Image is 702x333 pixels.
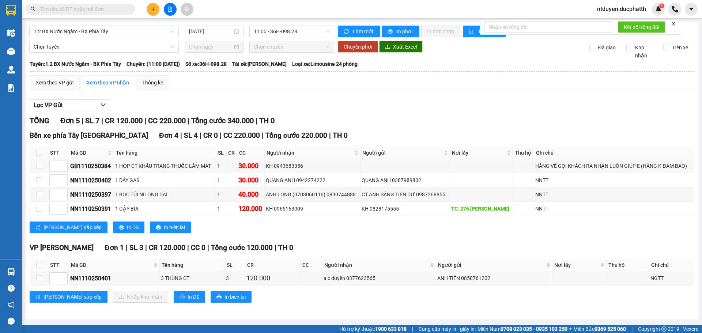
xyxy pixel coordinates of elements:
th: CC [237,147,265,159]
th: STT [48,147,69,159]
span: Miền Bắc [573,325,626,333]
div: 1 [217,190,225,198]
button: printerIn phơi [382,26,419,37]
button: syncLàm mới [338,26,380,37]
div: 40.000 [238,189,263,200]
button: caret-down [685,3,698,16]
span: printer [156,225,161,231]
span: | [207,243,209,252]
div: 3 [226,274,244,282]
span: Đơn 4 [159,131,178,140]
strong: 0708 023 035 - 0935 103 250 [501,326,567,332]
span: 1 [660,3,663,8]
span: Xuất Excel [393,43,417,51]
strong: 1900 633 818 [375,326,407,332]
div: NN1110250402 [70,176,113,185]
td: NN1110250401 [69,271,160,285]
button: bar-chartThống kê [463,26,506,37]
input: Nhập số tổng đài [484,21,612,33]
div: 3 THÙNG CT [161,274,223,282]
span: | [82,116,83,125]
span: aim [184,7,189,12]
span: Đơn 5 [60,116,80,125]
span: Chuyến: (11:00 [DATE]) [127,60,180,68]
span: Đơn 1 [105,243,124,252]
span: | [220,131,222,140]
span: TH 0 [259,116,275,125]
div: NNTT [535,205,693,213]
td: NN1110250402 [69,173,114,188]
div: ANH LONG (0703060116) 0899744888 [266,190,359,198]
span: Chọn tuyến [34,41,174,52]
button: Lọc VP Gửi [30,99,110,111]
input: Chọn ngày [189,43,233,51]
th: CR [245,259,300,271]
span: notification [8,301,15,308]
div: ANH TIẾN 0858761202 [437,274,551,282]
img: warehouse-icon [7,268,15,276]
td: GB1110250384 [69,159,114,173]
div: Xem theo VP nhận [87,79,129,87]
span: down [100,102,106,108]
div: NN1110250397 [70,190,113,199]
button: In đơn chọn [421,26,461,37]
span: printer [216,294,222,300]
span: Miền Nam [478,325,567,333]
button: Kết nối tổng đài [618,21,665,33]
div: KH 0828175555 [362,205,449,213]
div: a c duyên 0377623565 [324,274,435,282]
img: warehouse-icon [7,66,15,73]
th: Thu hộ [513,147,534,159]
button: downloadXuất Excel [379,41,423,53]
span: sort-ascending [35,225,41,231]
div: QUANG ANH 0387989802 [362,176,449,184]
span: caret-down [688,6,695,12]
span: sort-ascending [35,294,41,300]
div: NN1110250391 [70,204,113,213]
td: NN1110250391 [69,202,114,216]
span: CC 0 [191,243,205,252]
span: | [329,131,331,140]
span: bar-chart [469,29,475,35]
span: Tổng cước 340.000 [191,116,254,125]
span: VP [PERSON_NAME] [30,243,94,252]
div: 1 GẬY BIA [115,205,215,213]
span: In biên lai [164,223,185,231]
button: Chuyển phơi [338,41,378,53]
div: 120.000 [238,204,263,214]
span: | [101,116,103,125]
input: Tìm tên, số ĐT hoặc mã đơn [40,5,127,13]
span: CC 220.000 [148,116,186,125]
span: Tổng cước 120.000 [211,243,273,252]
div: NNTT [535,190,693,198]
th: CR [226,147,237,159]
span: | [200,131,201,140]
span: Trên xe [669,43,691,52]
span: | [180,131,182,140]
th: SL [216,147,226,159]
span: Nơi lấy [554,261,599,269]
span: copyright [661,326,667,332]
span: ntduyen.ducphatth [591,4,652,14]
span: Người nhận [267,149,353,157]
div: Xem theo VP gửi [36,79,73,87]
span: TH 0 [333,131,348,140]
input: 11/10/2025 [189,27,233,35]
span: Lọc VP Gửi [34,101,63,110]
span: file-add [167,7,173,12]
span: TỔNG [30,116,49,125]
span: Hỗ trợ kỹ thuật: [339,325,407,333]
th: STT [48,259,69,271]
span: TH 0 [278,243,293,252]
span: Cung cấp máy in - giấy in: [419,325,476,333]
th: CC [301,259,323,271]
div: 30.000 [238,161,263,171]
div: KH 0943683356 [266,162,359,170]
b: Tuyến: 1.2 BX Nước Ngầm - BX Phía Tây [30,61,121,67]
span: | [412,325,413,333]
span: Nơi lấy [452,149,505,157]
span: Mã GD [71,149,106,157]
span: CR 120.000 [105,116,143,125]
img: icon-new-feature [655,6,662,12]
img: warehouse-icon [7,29,15,37]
